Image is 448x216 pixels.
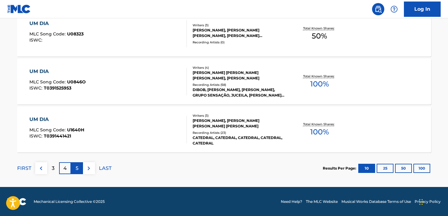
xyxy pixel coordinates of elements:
img: right [85,165,92,172]
p: Total Known Shares: [303,26,336,31]
span: 100 % [310,126,329,137]
div: Recording Artists ( 23 ) [193,130,285,135]
span: MLC Song Code : [29,31,67,37]
span: ISWC : [29,85,44,91]
div: [PERSON_NAME], [PERSON_NAME] [PERSON_NAME] [PERSON_NAME] [193,118,285,129]
div: [PERSON_NAME] [PERSON_NAME] [PERSON_NAME], [PERSON_NAME] [193,70,285,81]
img: MLC Logo [7,5,31,13]
div: UM DIA [29,20,84,27]
span: U1640H [67,127,84,133]
a: Need Help? [281,199,302,204]
p: Total Known Shares: [303,74,336,79]
div: Recording Artists ( 0 ) [193,40,285,45]
span: 50 % [312,31,327,42]
p: LAST [99,165,111,172]
div: Writers ( 4 ) [193,65,285,70]
span: Mechanical Licensing Collective © 2025 [34,199,105,204]
p: 5 [76,165,78,172]
p: 3 [52,165,55,172]
span: ISWC : [29,133,44,139]
div: UM DIA [29,68,86,75]
span: U0846O [67,79,86,85]
div: DIBOB, [PERSON_NAME], [PERSON_NAME], GRUPO SENSAÇÃO, JUCEILA, [PERSON_NAME] & SENSAÇÃO [193,87,285,98]
div: Recording Artists ( 58 ) [193,82,285,87]
div: [PERSON_NAME], [PERSON_NAME] [PERSON_NAME], [PERSON_NAME] [PERSON_NAME] VIP [PERSON_NAME] [193,27,285,38]
a: Privacy Policy [415,199,441,204]
p: 4 [63,165,67,172]
span: T0391441421 [44,133,71,139]
span: ISWC : [29,37,44,43]
span: MLC Song Code : [29,79,67,85]
div: Drag [419,193,423,211]
span: 100 % [310,79,329,90]
div: UM DIA [29,116,84,123]
a: UM DIAMLC Song Code:U1640HISWC:T0391441421Writers (3)[PERSON_NAME], [PERSON_NAME] [PERSON_NAME] [... [17,107,431,152]
div: CATEDRAL, CATEDRAL, CATEDRAL, CATEDRAL, CATEDRAL [193,135,285,146]
img: help [390,5,398,13]
img: left [37,165,45,172]
a: Musical Works Database Terms of Use [341,199,411,204]
div: Help [388,3,400,15]
a: Log In [404,2,441,17]
p: Total Known Shares: [303,122,336,126]
p: Results Per Page: [323,166,358,171]
span: MLC Song Code : [29,127,67,133]
button: 25 [377,164,393,173]
div: Writers ( 3 ) [193,23,285,27]
img: logo [7,198,26,205]
a: Public Search [372,3,384,15]
span: U08323 [67,31,84,37]
span: T0391525953 [44,85,71,91]
img: search [375,5,382,13]
a: The MLC Website [306,199,338,204]
div: Writers ( 3 ) [193,113,285,118]
a: UM DIAMLC Song Code:U0846OISWC:T0391525953Writers (4)[PERSON_NAME] [PERSON_NAME] [PERSON_NAME], [... [17,59,431,104]
button: 50 [395,164,412,173]
p: FIRST [17,165,31,172]
button: 10 [358,164,375,173]
button: 100 [413,164,430,173]
a: UM DIAMLC Song Code:U08323ISWC:Writers (3)[PERSON_NAME], [PERSON_NAME] [PERSON_NAME], [PERSON_NAM... [17,11,431,57]
iframe: Chat Widget [417,187,448,216]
